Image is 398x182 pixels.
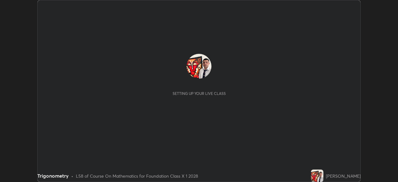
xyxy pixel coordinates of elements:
div: Setting up your live class [173,91,226,96]
div: • [71,173,73,179]
img: cc9ebfea3f184d89b2d8a8ac9c918a72.jpg [311,170,323,182]
img: cc9ebfea3f184d89b2d8a8ac9c918a72.jpg [187,54,211,79]
div: L58 of Course On Mathematics for Foundation Class X 1 2028 [76,173,198,179]
div: [PERSON_NAME] [326,173,361,179]
div: Trigonometry [37,172,69,180]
